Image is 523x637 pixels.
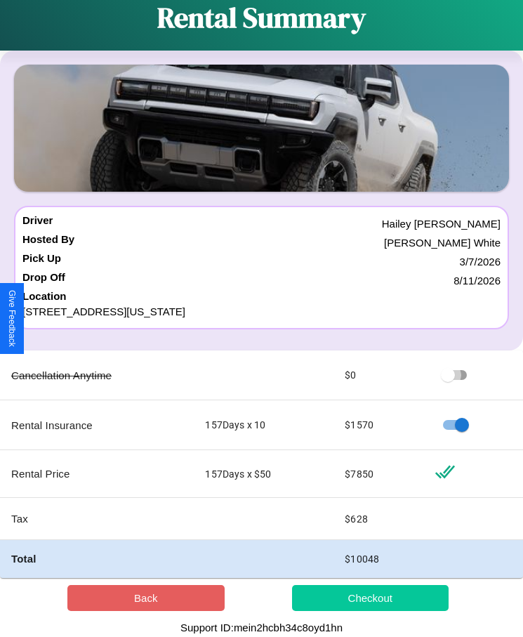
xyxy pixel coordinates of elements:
td: $ 628 [333,498,423,540]
p: [PERSON_NAME] White [384,233,501,252]
p: 8 / 11 / 2026 [454,271,501,290]
h4: Driver [22,214,53,233]
h4: Drop Off [22,271,65,290]
td: $ 1570 [333,400,423,450]
button: Back [67,585,225,611]
p: Rental Insurance [11,416,183,435]
td: 157 Days x $ 50 [194,450,333,498]
p: Rental Price [11,464,183,483]
td: $ 0 [333,350,423,400]
p: Hailey [PERSON_NAME] [382,214,501,233]
h4: Total [11,551,183,566]
h4: Location [22,290,501,302]
p: 3 / 7 / 2026 [460,252,501,271]
h4: Pick Up [22,252,61,271]
p: [STREET_ADDRESS][US_STATE] [22,302,501,321]
td: $ 7850 [333,450,423,498]
p: Cancellation Anytime [11,366,183,385]
p: Support ID: mein2hcbh34c8oyd1hn [180,618,343,637]
button: Checkout [292,585,449,611]
td: $ 10048 [333,540,423,578]
td: 157 Days x 10 [194,400,333,450]
h4: Hosted By [22,233,74,252]
div: Give Feedback [7,290,17,347]
p: Tax [11,509,183,528]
